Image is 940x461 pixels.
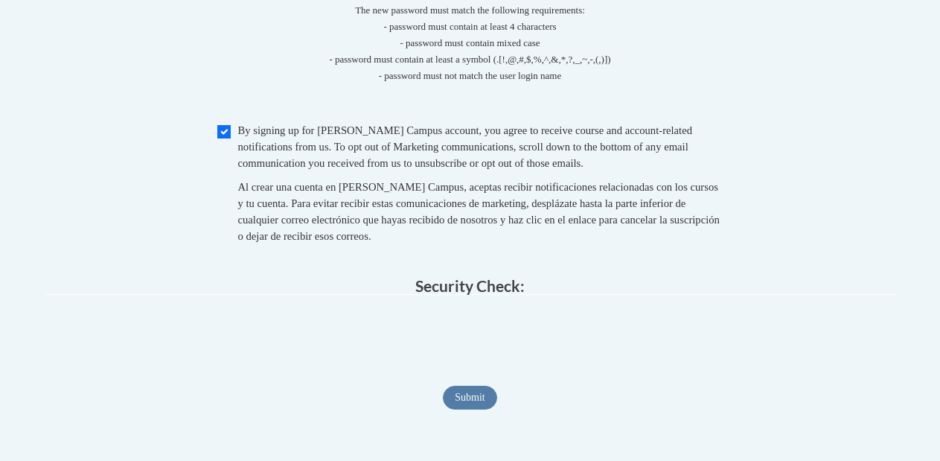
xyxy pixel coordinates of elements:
[46,19,895,84] span: - password must contain at least 4 characters - password must contain mixed case - password must ...
[357,310,583,368] iframe: reCAPTCHA
[355,4,585,16] span: The new password must match the following requirements:
[415,276,525,295] span: Security Check:
[238,124,693,169] span: By signing up for [PERSON_NAME] Campus account, you agree to receive course and account-related n...
[238,181,720,242] span: Al crear una cuenta en [PERSON_NAME] Campus, aceptas recibir notificaciones relacionadas con los ...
